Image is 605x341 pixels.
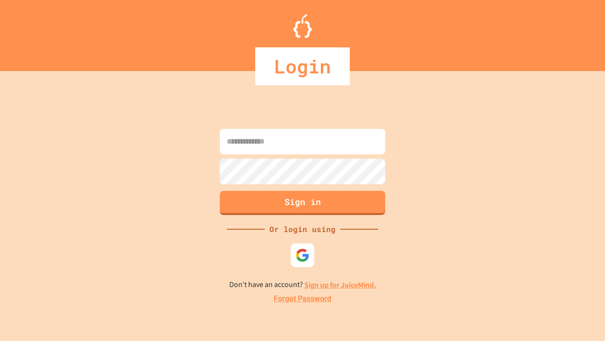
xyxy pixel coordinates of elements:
[265,224,340,235] div: Or login using
[293,14,312,38] img: Logo.svg
[229,279,376,291] p: Don't have an account?
[304,280,376,290] a: Sign up for JuiceMind.
[255,47,350,85] div: Login
[295,248,310,262] img: google-icon.svg
[274,293,331,305] a: Forgot Password
[220,191,385,215] button: Sign in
